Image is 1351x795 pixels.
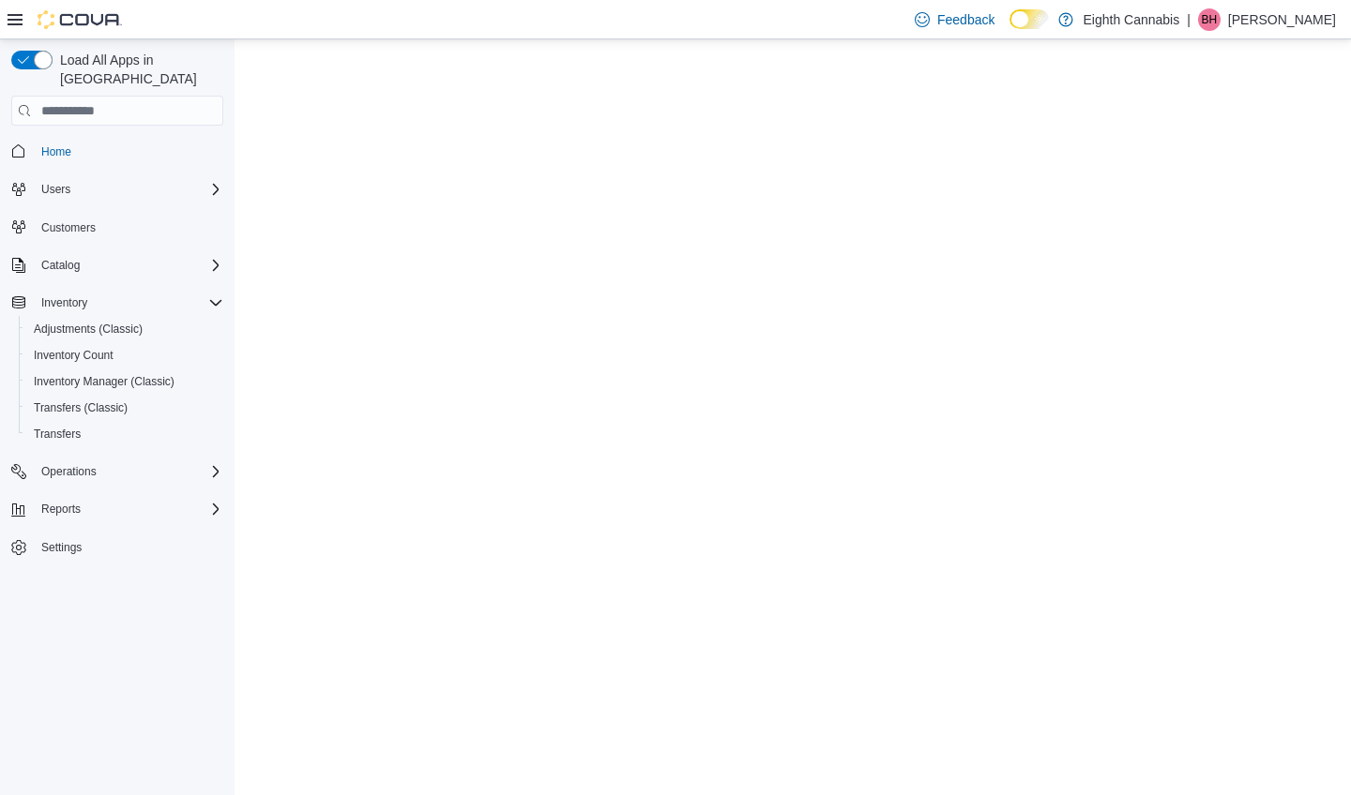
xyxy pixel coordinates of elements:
[34,427,81,442] span: Transfers
[41,502,81,517] span: Reports
[19,421,231,447] button: Transfers
[34,139,223,162] span: Home
[1083,8,1179,31] p: Eighth Cannabis
[4,496,231,522] button: Reports
[34,216,223,239] span: Customers
[34,374,175,389] span: Inventory Manager (Classic)
[41,258,80,273] span: Catalog
[41,220,96,235] span: Customers
[34,254,223,277] span: Catalog
[1187,8,1191,31] p: |
[4,176,231,202] button: Users
[1228,8,1336,31] p: [PERSON_NAME]
[1198,8,1221,31] div: Brady Hillis
[34,217,103,239] a: Customers
[26,397,223,419] span: Transfers (Classic)
[41,182,70,197] span: Users
[34,460,223,483] span: Operations
[11,129,223,609] nav: Complex example
[34,254,87,277] button: Catalog
[26,318,223,340] span: Adjustments (Classic)
[26,423,223,445] span: Transfers
[53,51,223,88] span: Load All Apps in [GEOGRAPHIC_DATA]
[34,178,223,201] span: Users
[19,395,231,421] button: Transfers (Classic)
[4,458,231,485] button: Operations
[34,498,88,520] button: Reports
[19,342,231,368] button: Inventory Count
[1202,8,1218,31] span: BH
[19,316,231,342] button: Adjustments (Classic)
[26,370,223,393] span: Inventory Manager (Classic)
[38,10,122,29] img: Cova
[937,10,994,29] span: Feedback
[26,423,88,445] a: Transfers
[41,464,97,479] span: Operations
[26,344,223,367] span: Inventory Count
[34,292,223,314] span: Inventory
[4,533,231,561] button: Settings
[26,397,135,419] a: Transfers (Classic)
[4,137,231,164] button: Home
[34,498,223,520] span: Reports
[41,540,82,555] span: Settings
[26,318,150,340] a: Adjustments (Classic)
[34,292,95,314] button: Inventory
[41,144,71,159] span: Home
[1009,9,1049,29] input: Dark Mode
[34,400,128,415] span: Transfers (Classic)
[4,214,231,241] button: Customers
[19,368,231,395] button: Inventory Manager (Classic)
[1009,29,1010,30] span: Dark Mode
[4,252,231,278] button: Catalog
[26,344,121,367] a: Inventory Count
[26,370,182,393] a: Inventory Manager (Classic)
[34,348,114,363] span: Inventory Count
[34,322,143,337] span: Adjustments (Classic)
[34,460,104,483] button: Operations
[34,141,79,163] a: Home
[4,290,231,316] button: Inventory
[34,535,223,559] span: Settings
[34,536,89,559] a: Settings
[907,1,1002,38] a: Feedback
[41,295,87,310] span: Inventory
[34,178,78,201] button: Users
